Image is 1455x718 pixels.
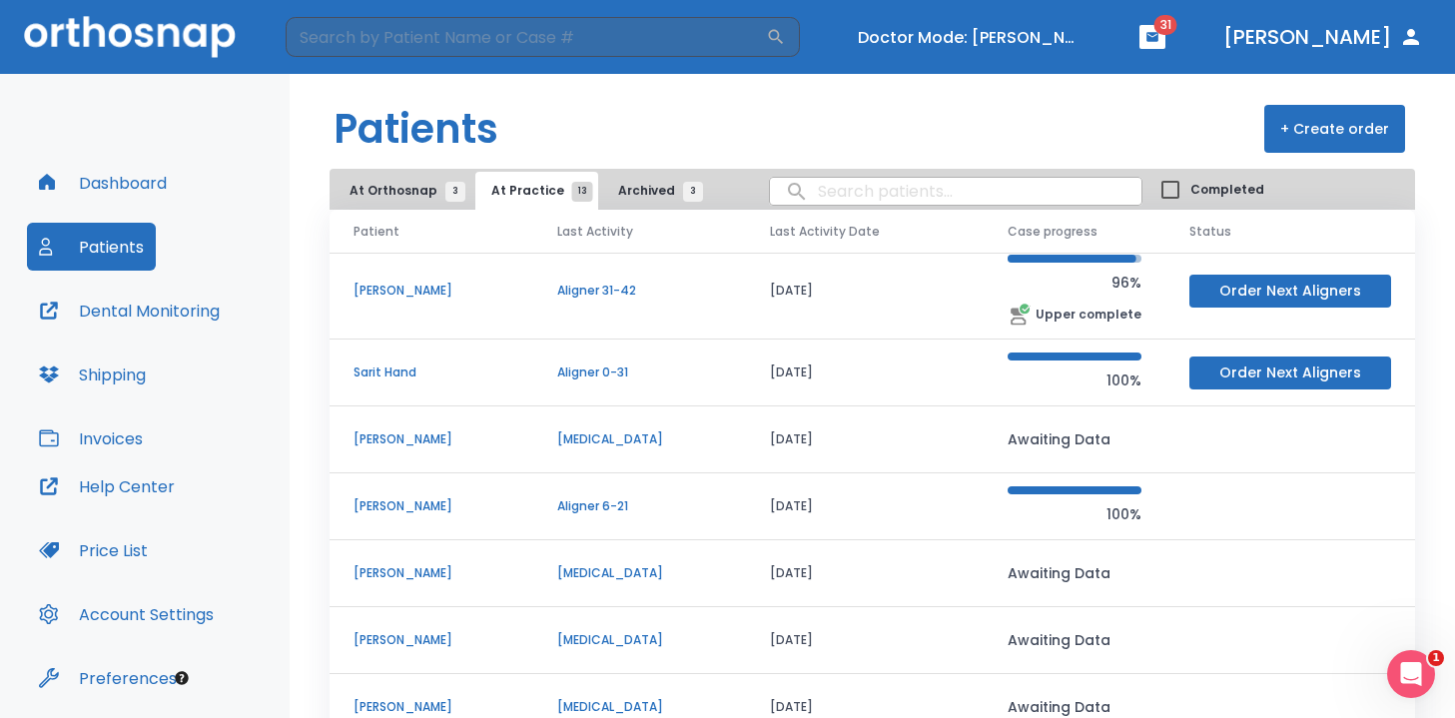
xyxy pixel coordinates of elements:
[770,223,880,241] span: Last Activity Date
[354,497,509,515] p: [PERSON_NAME]
[354,631,509,649] p: [PERSON_NAME]
[1008,271,1141,295] p: 96%
[1190,181,1264,199] span: Completed
[618,182,693,200] span: Archived
[334,172,713,210] div: tabs
[27,351,158,398] button: Shipping
[1264,105,1405,153] button: + Create order
[557,282,722,300] p: Aligner 31-42
[173,669,191,687] div: Tooltip anchor
[354,223,399,241] span: Patient
[27,159,179,207] button: Dashboard
[746,473,984,540] td: [DATE]
[354,430,509,448] p: [PERSON_NAME]
[491,182,582,200] span: At Practice
[746,243,984,340] td: [DATE]
[572,182,593,202] span: 13
[1154,15,1177,35] span: 31
[850,21,1090,54] button: Doctor Mode: [PERSON_NAME]
[24,16,236,57] img: Orthosnap
[1189,275,1391,308] button: Order Next Aligners
[1008,628,1141,652] p: Awaiting Data
[1008,561,1141,585] p: Awaiting Data
[1008,368,1141,392] p: 100%
[1215,19,1431,55] button: [PERSON_NAME]
[334,99,498,159] h1: Patients
[354,564,509,582] p: [PERSON_NAME]
[1189,357,1391,389] button: Order Next Aligners
[445,182,465,202] span: 3
[1387,650,1435,698] iframe: Intercom live chat
[27,223,156,271] button: Patients
[354,698,509,716] p: [PERSON_NAME]
[27,526,160,574] button: Price List
[354,282,509,300] p: [PERSON_NAME]
[27,590,226,638] button: Account Settings
[1008,427,1141,451] p: Awaiting Data
[27,414,155,462] button: Invoices
[746,540,984,607] td: [DATE]
[354,363,509,381] p: Sarit Hand
[770,172,1141,211] input: search
[1036,306,1141,324] p: Upper complete
[746,340,984,406] td: [DATE]
[1008,502,1141,526] p: 100%
[683,182,703,202] span: 3
[746,406,984,473] td: [DATE]
[286,17,766,57] input: Search by Patient Name or Case #
[27,654,189,702] button: Preferences
[1008,223,1097,241] span: Case progress
[557,497,722,515] p: Aligner 6-21
[1428,650,1444,666] span: 1
[746,607,984,674] td: [DATE]
[557,430,722,448] p: [MEDICAL_DATA]
[557,631,722,649] p: [MEDICAL_DATA]
[557,698,722,716] p: [MEDICAL_DATA]
[557,363,722,381] p: Aligner 0-31
[557,564,722,582] p: [MEDICAL_DATA]
[27,462,187,510] button: Help Center
[27,287,232,335] button: Dental Monitoring
[1189,223,1231,241] span: Status
[350,182,455,200] span: At Orthosnap
[557,223,633,241] span: Last Activity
